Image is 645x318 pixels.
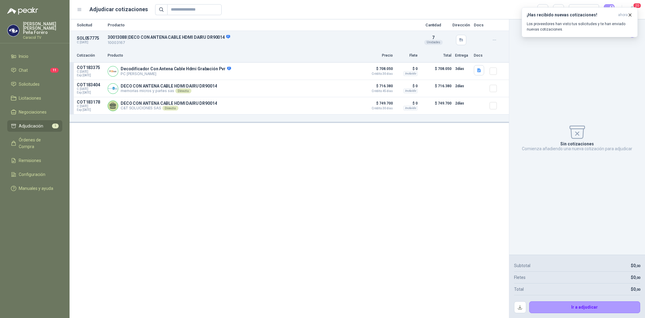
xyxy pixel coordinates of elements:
[421,65,451,77] p: $ 708.050
[8,25,19,36] img: Company Logo
[77,70,104,74] span: C: [DATE]
[522,7,638,37] button: ¡Has recibido nuevas cotizaciones!ahora Los proveedores han visto tus solicitudes y te han enviad...
[560,141,594,146] p: Sin cotizaciones
[363,72,393,75] span: Crédito 30 días
[77,23,104,27] p: Solicitud
[108,66,118,76] img: Company Logo
[633,3,641,8] span: 20
[121,71,231,76] p: PC [PERSON_NAME]
[363,53,393,58] p: Precio
[631,262,640,269] p: $
[23,22,62,35] p: [PERSON_NAME] [PERSON_NAME] Peña Forero
[77,87,104,91] span: C: [DATE]
[77,82,104,87] p: COT183404
[77,91,104,94] span: Exp: [DATE]
[474,53,486,58] p: Docs
[633,275,640,280] span: 0
[7,120,62,132] a: Adjudicación1
[627,4,638,15] button: 20
[77,100,104,104] p: COT183178
[514,262,530,269] p: Subtotal
[19,81,40,88] span: Solicitudes
[633,287,640,292] span: 0
[527,21,633,32] p: Los proveedores han visto tus solicitudes y te han enviado nuevas cotizaciones.
[90,5,148,14] h1: Adjudicar cotizaciones
[77,104,104,108] span: C: [DATE]
[121,101,217,106] p: DECO CON ANTENA CABLE HDMI DAIRU DR90014
[522,146,632,151] p: Comienza añadiendo una nueva cotización para adjudicar
[50,68,59,73] span: 11
[572,5,590,14] div: Precio
[455,100,470,107] p: 2 días
[403,106,418,111] div: Incluido
[418,23,448,27] p: Cantidad
[452,23,470,27] p: Dirección
[7,92,62,104] a: Licitaciones
[23,36,62,39] p: Caracol TV
[7,169,62,180] a: Configuración
[363,107,393,110] span: Crédito 30 días
[396,100,418,107] p: $ 0
[618,12,628,18] span: ahora
[77,53,104,58] p: Cotización
[7,78,62,90] a: Solicitudes
[604,4,615,15] button: 0
[7,65,62,76] a: Chat11
[363,65,393,75] p: $ 708.050
[121,66,231,72] p: Decodificador Con Antena Cable Hdmi Grabación Pvr
[636,276,640,280] span: ,00
[421,82,451,94] p: $ 716.380
[19,185,53,192] span: Manuales y ayuda
[121,106,217,111] p: C&T SOLUCIONES SAS
[77,36,104,41] p: SOL057775
[474,23,486,27] p: Docs
[403,71,418,76] div: Incluido
[19,95,41,101] span: Licitaciones
[19,171,45,178] span: Configuración
[121,84,217,88] p: DECO CON ANTENA CABLE HDMI DAIRU DR90014
[108,84,118,94] img: Company Logo
[432,35,435,40] span: 7
[77,65,104,70] p: COT183375
[19,123,43,129] span: Adjudicación
[7,106,62,118] a: Negociaciones
[77,108,104,112] span: Exp: [DATE]
[121,88,217,93] p: memorias micros y partes sas
[514,274,526,281] p: Fletes
[175,88,191,93] div: Directo
[19,157,41,164] span: Remisiones
[108,53,359,58] p: Producto
[455,53,470,58] p: Entrega
[7,7,38,15] img: Logo peakr
[527,12,616,18] h3: ¡Has recibido nuevas cotizaciones!
[52,124,59,128] span: 1
[363,82,393,93] p: $ 716.380
[396,53,418,58] p: Flete
[19,137,57,150] span: Órdenes de Compra
[7,183,62,194] a: Manuales y ayuda
[636,288,640,292] span: ,00
[455,65,470,72] p: 3 días
[631,286,640,293] p: $
[19,53,28,60] span: Inicio
[424,40,443,45] div: Unidades
[396,82,418,90] p: $ 0
[636,264,640,268] span: ,00
[7,134,62,152] a: Órdenes de Compra
[421,53,451,58] p: Total
[455,82,470,90] p: 2 días
[7,51,62,62] a: Inicio
[19,67,28,74] span: Chat
[19,109,47,115] span: Negociaciones
[514,286,524,293] p: Total
[421,100,451,112] p: $ 749.700
[363,90,393,93] span: Crédito 45 días
[396,65,418,72] p: $ 0
[77,74,104,77] span: Exp: [DATE]
[403,88,418,93] div: Incluido
[529,301,640,313] button: Ir a adjudicar
[108,35,415,40] p: 30013088 | DECO CON ANTENA CABLE HDMI DAIRU DR90014
[7,155,62,166] a: Remisiones
[631,274,640,281] p: $
[108,40,415,46] p: 10003167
